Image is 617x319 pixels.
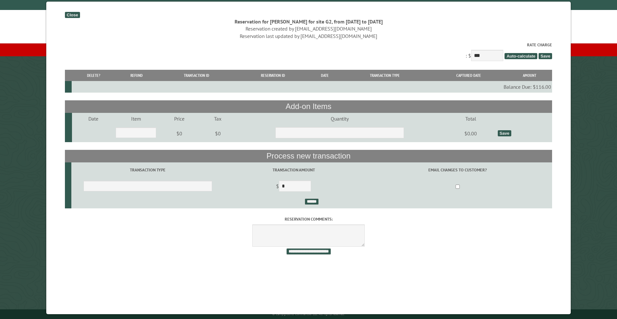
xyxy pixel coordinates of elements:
td: Total [445,113,496,124]
label: Transaction Amount [225,167,362,173]
span: Auto-calculate [505,53,537,59]
small: © Campground Commander LLC. All rights reserved. [272,312,345,316]
th: Transaction ID [157,70,236,81]
th: Date [311,70,339,81]
div: Reservation for [PERSON_NAME] for site G2, from [DATE] to [DATE] [65,18,552,25]
th: Captured Date [431,70,507,81]
th: Process new transaction [65,150,552,162]
td: Date [72,113,115,124]
label: Rate Charge [65,42,552,48]
div: : $ [65,42,552,63]
th: Reservation ID [236,70,310,81]
th: Delete? [72,70,116,81]
td: $0 [157,124,201,142]
label: Reservation comments: [65,216,552,222]
td: Price [157,113,201,124]
th: Transaction Type [339,70,431,81]
span: Save [539,53,552,59]
th: Refund [116,70,157,81]
td: Quantity [235,113,445,124]
label: Transaction Type [72,167,223,173]
td: $0.00 [445,124,496,142]
th: Amount [507,70,552,81]
td: Balance Due: $116.00 [72,81,552,93]
td: Tax [201,113,235,124]
label: Email changes to customer? [364,167,551,173]
td: $0 [201,124,235,142]
div: Reservation created by [EMAIL_ADDRESS][DOMAIN_NAME] [65,25,552,32]
td: $ [224,178,363,196]
div: Save [498,130,511,136]
td: Item [115,113,157,124]
div: Close [65,12,80,18]
div: Reservation last updated by [EMAIL_ADDRESS][DOMAIN_NAME] [65,32,552,40]
th: Add-on Items [65,100,552,113]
